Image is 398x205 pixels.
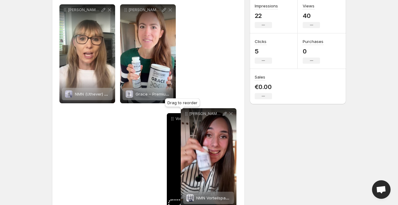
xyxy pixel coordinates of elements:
[189,111,222,116] p: [PERSON_NAME]-Bewertung
[303,12,320,19] p: 40
[65,90,72,98] img: NMN (Uthever) Kapseln
[303,48,323,55] p: 0
[186,194,194,202] img: NMN Vorteilspack NAD+ Booster
[255,3,278,9] h3: Impressions
[255,12,278,19] p: 22
[303,38,323,45] h3: Purchases
[175,116,208,121] p: Voijin-Bewertung
[196,195,259,200] span: NMN Vorteilspack NAD+ Booster
[120,4,176,103] div: [PERSON_NAME]-BewertungGrace – Premium Kollagen Pulver (Verisol® B)Grace – Premium Kollagen [PERS...
[303,3,314,9] h3: Views
[255,83,272,91] p: €0.00
[255,48,272,55] p: 5
[59,4,115,103] div: [PERSON_NAME]-BewertungNMN (Uthever) KapselnNMN (Uthever) Kapseln
[136,92,243,96] span: Grace – Premium Kollagen [PERSON_NAME] (Verisol® B)
[129,7,161,12] p: [PERSON_NAME]-Bewertung
[255,38,266,45] h3: Clicks
[68,7,100,12] p: [PERSON_NAME]-Bewertung
[372,180,391,199] a: Open chat
[75,92,120,96] span: NMN (Uthever) Kapseln
[126,90,133,98] img: Grace – Premium Kollagen Pulver (Verisol® B)
[255,74,265,80] h3: Sales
